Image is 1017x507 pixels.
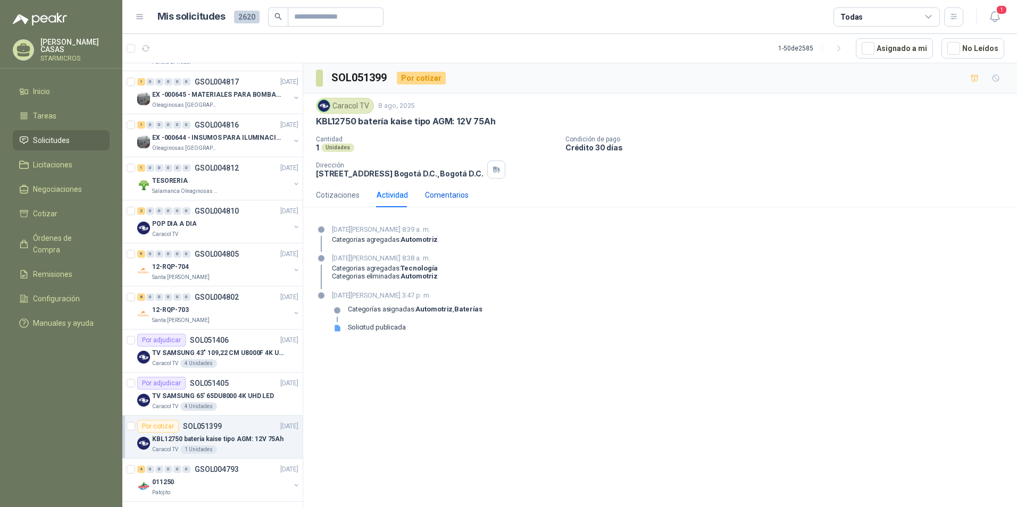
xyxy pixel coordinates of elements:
p: KBL12750 batería kaise tipo AGM: 12V 75Ah [316,116,496,127]
p: TESORERIA [152,176,188,186]
p: Oleaginosas [GEOGRAPHIC_DATA][PERSON_NAME] [152,144,219,153]
div: 1 - 50 de 2585 [778,40,847,57]
p: GSOL004817 [195,78,239,86]
strong: Tecnología [401,264,438,272]
div: Caracol TV [316,98,374,114]
p: Categorias agregadas: [332,264,438,273]
div: Comentarios [425,189,469,201]
h1: Mis solicitudes [157,9,226,24]
a: 2 0 0 0 0 0 GSOL004810[DATE] Company LogoPOP DIA A DIACaracol TV [137,205,301,239]
a: Solicitudes [13,130,110,150]
p: [DATE][PERSON_NAME] 8:38 a. m. [332,253,438,264]
a: Tareas [13,106,110,126]
div: 0 [164,121,172,129]
a: Configuración [13,289,110,309]
p: TV SAMSUNG 65' 65DU8000 4K UHD LED [152,391,274,401]
p: Categorias eliminadas: [332,272,438,281]
div: 0 [182,293,190,301]
p: GSOL004805 [195,250,239,258]
p: Caracol TV [152,230,178,239]
p: KBL12750 batería kaise tipo AGM: 12V 75Ah [152,434,284,444]
div: 0 [173,466,181,473]
span: Solicitudes [33,134,70,146]
span: Inicio [33,86,50,97]
div: 0 [146,466,154,473]
div: 4 Unidades [180,359,217,368]
p: 12-RQP-703 [152,305,189,315]
div: 0 [164,466,172,473]
p: Caracol TV [152,402,178,411]
a: Por cotizarSOL051399[DATE] Company LogoKBL12750 batería kaise tipo AGM: 12V 75AhCaracol TV1 Unidades [122,416,303,459]
div: 0 [155,293,163,301]
p: Salamanca Oleaginosas SAS [152,187,219,196]
div: Por adjudicar [137,334,186,347]
div: 0 [146,207,154,215]
div: 0 [164,164,172,172]
a: Por adjudicarSOL051406[DATE] Company LogoTV SAMSUNG 43" 109,22 CM U8000F 4K UHDCaracol TV4 Unidades [122,329,303,373]
p: Santa [PERSON_NAME] [152,316,210,325]
div: 0 [164,78,172,86]
p: Categorías asignadas: , [348,305,482,314]
div: Todas [840,11,863,23]
p: EX -000644 - INSUMOS PARA ILUMINACIONN ZONA DE CLA [152,133,285,143]
p: [DATE] [280,464,298,475]
div: 0 [164,293,172,301]
p: SOL051399 [183,422,222,430]
div: 0 [146,293,154,301]
div: 0 [155,121,163,129]
div: 0 [164,250,172,258]
div: 0 [182,164,190,172]
p: [DATE] [280,421,298,432]
div: 0 [164,207,172,215]
a: 4 0 0 0 0 0 GSOL004793[DATE] Company Logo011250Patojito [137,463,301,497]
img: Company Logo [137,308,150,320]
img: Company Logo [137,92,150,105]
img: Company Logo [137,351,150,364]
div: 1 Unidades [180,445,217,454]
a: Licitaciones [13,155,110,175]
img: Logo peakr [13,13,67,26]
a: 9 0 0 0 0 0 GSOL004805[DATE] Company Logo12-RQP-704Santa [PERSON_NAME] [137,248,301,282]
img: Company Logo [137,437,150,450]
a: Cotizar [13,204,110,224]
p: [DATE] [280,292,298,302]
p: Condición de pago [565,136,1013,143]
p: Santa [PERSON_NAME] [152,273,210,282]
span: Manuales y ayuda [33,317,94,329]
div: 0 [155,466,163,473]
p: [DATE] [280,335,298,345]
a: 1 0 0 0 0 0 GSOL004812[DATE] Company LogoTESORERIASalamanca Oleaginosas SAS [137,162,301,196]
div: 0 [146,250,154,258]
img: Company Logo [318,100,330,112]
div: 0 [146,121,154,129]
img: Company Logo [137,136,150,148]
span: Remisiones [33,268,72,280]
p: 1 [316,143,319,152]
img: Company Logo [137,394,150,407]
p: STARMICROS [40,55,110,62]
p: Oleaginosas [GEOGRAPHIC_DATA][PERSON_NAME] [152,101,219,109]
p: TV SAMSUNG 43" 109,22 CM U8000F 4K UHD [152,348,285,358]
span: search [274,13,282,20]
p: Dirección [316,162,483,169]
div: 0 [173,164,181,172]
p: EX -000645 - MATERIALES PARA BOMBAS STANDBY PLANTA [152,90,285,100]
p: GSOL004816 [195,121,239,129]
div: Actividad [377,189,408,201]
div: 0 [173,293,181,301]
div: 0 [173,207,181,215]
p: [DATE] [280,120,298,130]
p: [DATE] [280,378,298,388]
p: [DATE][PERSON_NAME] 3:47 p. m. [332,290,482,301]
h3: SOL051399 [331,70,388,86]
div: Por cotizar [137,420,179,433]
strong: Automotriz [401,235,438,243]
div: 0 [182,250,190,258]
div: 0 [182,207,190,215]
div: 0 [182,121,190,129]
div: Unidades [321,143,354,152]
div: 0 [173,250,181,258]
span: Licitaciones [33,159,72,171]
img: Company Logo [137,222,150,234]
div: 0 [146,164,154,172]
